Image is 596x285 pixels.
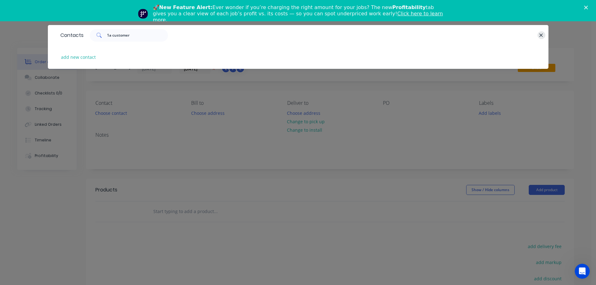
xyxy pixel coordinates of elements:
div: Contacts [57,25,84,45]
b: New Feature Alert: [159,4,213,10]
a: Click here to learn more. [153,11,443,23]
img: Profile image for Team [138,9,148,19]
iframe: Intercom live chat [575,264,590,279]
div: Close [584,6,590,9]
input: Search contacts... [107,29,168,42]
button: add new contact [58,53,99,61]
b: Profitability [392,4,426,10]
div: 🚀 Ever wonder if you’re charging the right amount for your jobs? The new tab gives you a clear vi... [153,4,448,23]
